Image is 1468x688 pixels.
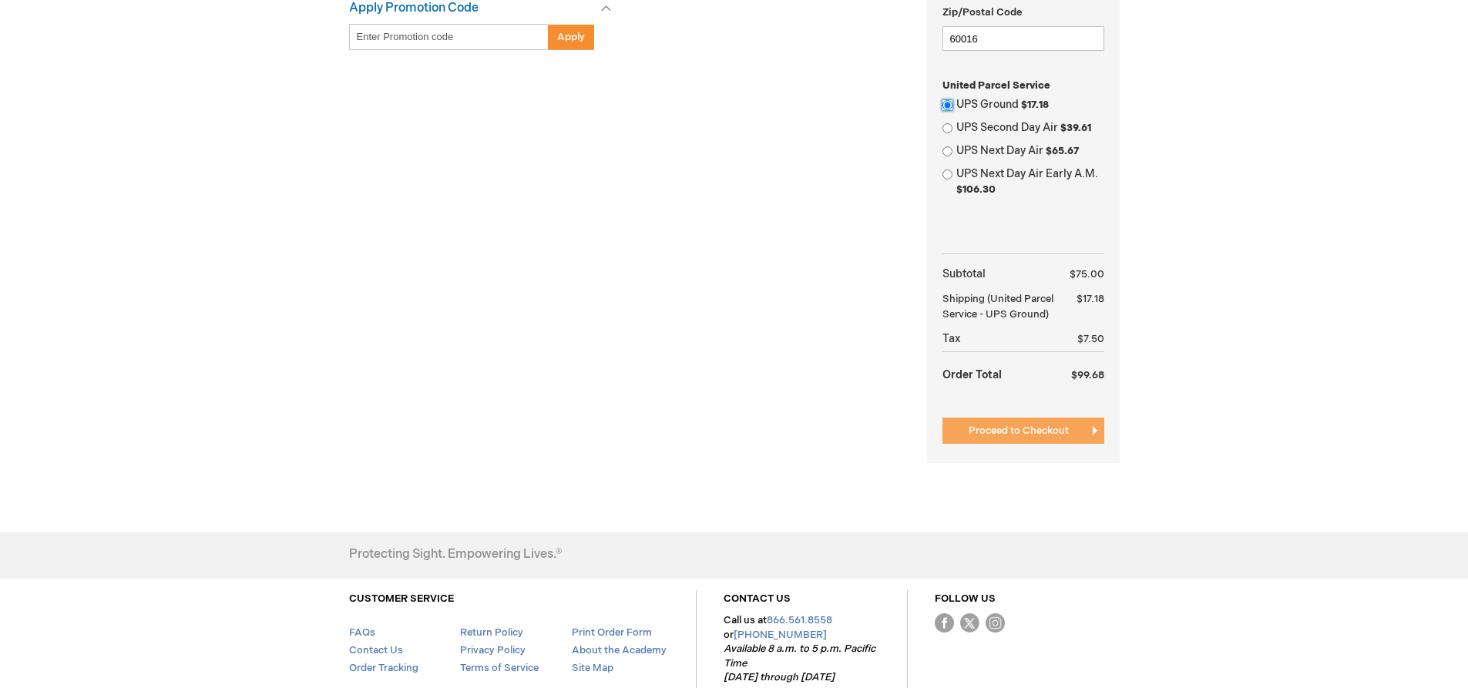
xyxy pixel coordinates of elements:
[1077,293,1104,305] span: $17.18
[460,644,526,656] a: Privacy Policy
[572,662,613,674] a: Site Map
[942,79,1050,92] span: United Parcel Service
[956,183,996,196] span: $106.30
[986,613,1005,633] img: instagram
[349,24,549,50] input: Enter Promotion code
[349,1,479,15] strong: Apply Promotion Code
[956,120,1104,136] label: UPS Second Day Air
[1071,369,1104,381] span: $99.68
[935,613,954,633] img: Facebook
[572,644,667,656] a: About the Academy
[935,592,996,605] a: FOLLOW US
[960,613,979,633] img: Twitter
[942,327,1059,352] th: Tax
[956,97,1104,112] label: UPS Ground
[349,592,454,605] a: CUSTOMER SERVICE
[942,6,1023,18] span: Zip/Postal Code
[1046,145,1079,157] span: $65.67
[557,31,585,43] span: Apply
[734,629,827,641] a: [PHONE_NUMBER]
[724,613,880,685] p: Call us at or
[460,626,523,639] a: Return Policy
[724,592,791,605] a: CONTACT US
[956,166,1104,197] label: UPS Next Day Air Early A.M.
[956,143,1104,159] label: UPS Next Day Air
[349,548,562,562] h4: Protecting Sight. Empowering Lives.®
[942,361,1002,388] strong: Order Total
[942,293,1053,321] span: (United Parcel Service - UPS Ground)
[1021,99,1049,111] span: $17.18
[942,293,985,305] span: Shipping
[767,614,832,626] a: 866.561.8558
[349,626,375,639] a: FAQs
[1060,122,1091,134] span: $39.61
[349,644,403,656] a: Contact Us
[969,425,1069,437] span: Proceed to Checkout
[1070,268,1104,280] span: $75.00
[942,262,1059,287] th: Subtotal
[349,662,418,674] a: Order Tracking
[724,643,875,683] em: Available 8 a.m. to 5 p.m. Pacific Time [DATE] through [DATE]
[460,662,539,674] a: Terms of Service
[1077,333,1104,345] span: $7.50
[942,418,1104,444] button: Proceed to Checkout
[548,24,594,50] button: Apply
[572,626,652,639] a: Print Order Form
